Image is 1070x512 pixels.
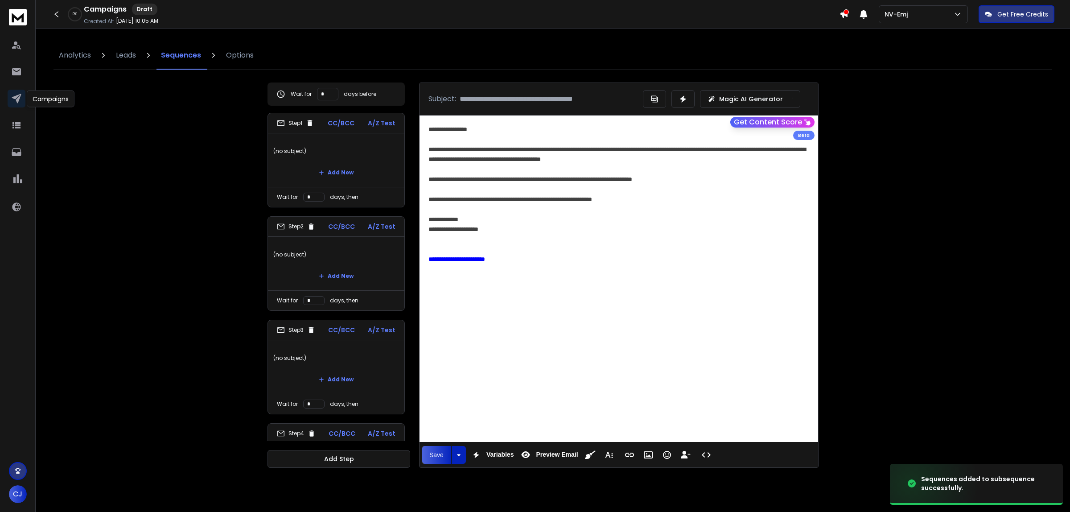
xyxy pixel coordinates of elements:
p: Wait for [277,194,298,201]
p: Options [226,50,254,61]
div: Step 4 [277,429,316,438]
button: Insert Link (Ctrl+K) [621,446,638,464]
button: Preview Email [517,446,580,464]
button: CJ [9,485,27,503]
button: Insert Image (Ctrl+P) [640,446,657,464]
p: 0 % [73,12,77,17]
p: Sequences [161,50,201,61]
button: Add New [312,164,361,182]
p: Wait for [277,297,298,304]
p: Get Free Credits [997,10,1048,19]
button: Add Step [267,450,410,468]
h1: Campaigns [84,4,127,15]
div: Sequences added to subsequence successfully. [921,475,1052,492]
button: Clean HTML [582,446,599,464]
button: Get Content Score [730,117,815,128]
p: Wait for [291,91,312,98]
a: Options [221,41,259,70]
button: Add New [312,267,361,285]
div: Step 2 [277,223,315,231]
p: CC/BCC [328,222,355,231]
p: A/Z Test [368,119,395,128]
div: Step 1 [277,119,314,127]
li: Step3CC/BCCA/Z Test(no subject)Add NewWait fordays, then [267,320,405,414]
button: Magic AI Generator [700,90,800,108]
p: Analytics [59,50,91,61]
button: More Text [601,446,617,464]
p: Wait for [277,401,298,408]
p: CC/BCC [329,429,355,438]
p: CC/BCC [328,119,354,128]
p: days before [344,91,376,98]
li: Step2CC/BCCA/Z Test(no subject)Add NewWait fordays, then [267,216,405,311]
button: Emoticons [658,446,675,464]
div: Beta [793,131,815,140]
p: (no subject) [273,139,399,164]
p: NV-Emj [885,10,911,19]
a: Leads [111,41,141,70]
p: A/Z Test [368,222,395,231]
li: Step1CC/BCCA/Z Test(no subject)Add NewWait fordays, then [267,113,405,207]
p: [DATE] 10:05 AM [116,17,158,25]
div: Draft [132,4,157,15]
button: Get Free Credits [979,5,1054,23]
p: days, then [330,194,358,201]
p: A/Z Test [368,326,395,334]
a: Sequences [156,41,206,70]
p: Magic AI Generator [719,95,783,103]
div: Step 3 [277,326,315,334]
p: Leads [116,50,136,61]
p: CC/BCC [328,326,355,334]
button: Save [422,446,451,464]
button: Insert Unsubscribe Link [677,446,694,464]
p: Created At: [84,18,114,25]
div: Campaigns [27,91,74,107]
button: Variables [468,446,516,464]
span: Variables [485,451,516,458]
a: Analytics [53,41,96,70]
button: Add New [312,371,361,388]
img: image [890,457,979,510]
p: Subject: [428,94,456,104]
span: Preview Email [534,451,580,458]
p: (no subject) [273,346,399,371]
img: logo [9,9,27,25]
p: days, then [330,401,358,408]
p: (no subject) [273,242,399,267]
p: A/Z Test [368,429,395,438]
p: days, then [330,297,358,304]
